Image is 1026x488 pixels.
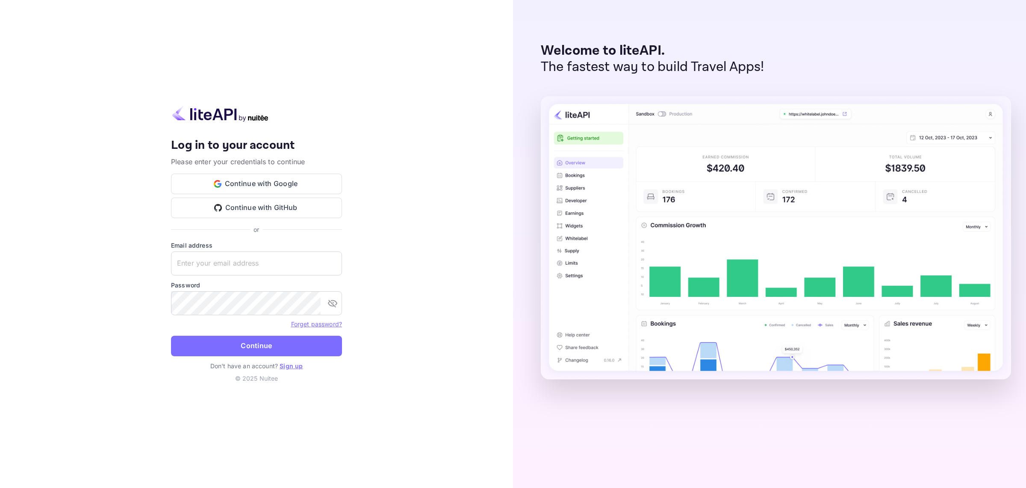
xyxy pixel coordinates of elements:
button: Continue with Google [171,174,342,194]
a: Sign up [280,362,303,370]
label: Email address [171,241,342,250]
input: Enter your email address [171,251,342,275]
a: Forget password? [291,319,342,328]
label: Password [171,281,342,290]
p: Welcome to liteAPI. [541,43,764,59]
h4: Log in to your account [171,138,342,153]
p: or [254,225,259,234]
a: Forget password? [291,320,342,328]
p: © 2025 Nuitee [171,374,342,383]
img: liteAPI Dashboard Preview [541,96,1011,379]
button: toggle password visibility [324,295,341,312]
p: Please enter your credentials to continue [171,157,342,167]
img: liteapi [171,105,269,122]
button: Continue [171,336,342,356]
button: Continue with GitHub [171,198,342,218]
p: The fastest way to build Travel Apps! [541,59,764,75]
p: Don't have an account? [171,361,342,370]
